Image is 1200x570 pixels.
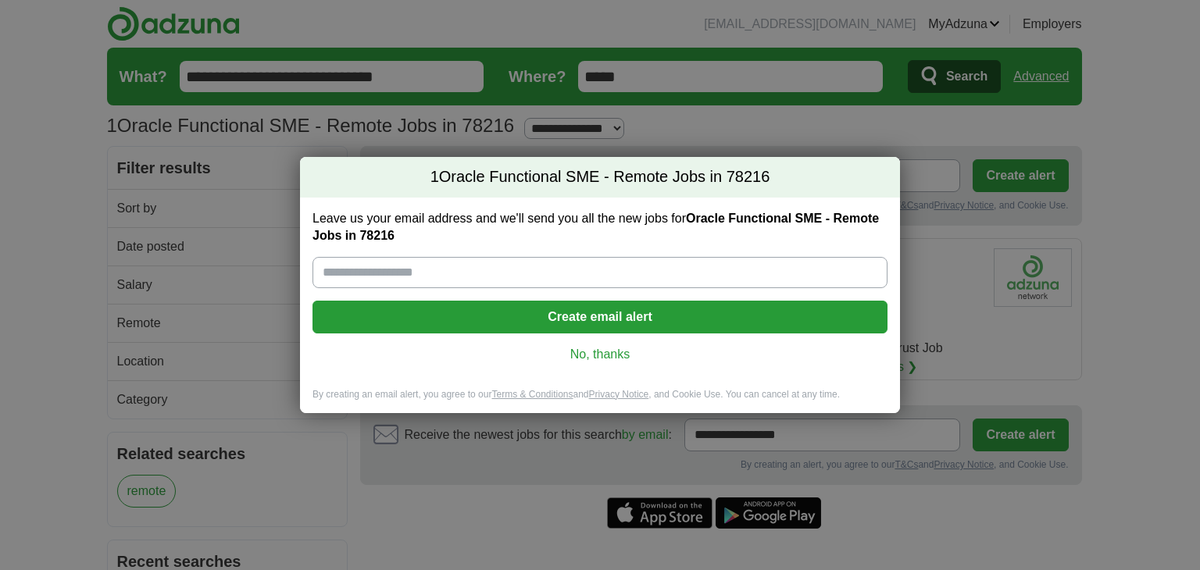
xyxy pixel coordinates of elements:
[312,210,887,244] label: Leave us your email address and we'll send you all the new jobs for
[491,389,573,400] a: Terms & Conditions
[312,301,887,333] button: Create email alert
[300,157,900,198] h2: Oracle Functional SME - Remote Jobs in 78216
[589,389,649,400] a: Privacy Notice
[430,166,439,188] span: 1
[325,346,875,363] a: No, thanks
[300,388,900,414] div: By creating an email alert, you agree to our and , and Cookie Use. You can cancel at any time.
[312,212,879,242] strong: Oracle Functional SME - Remote Jobs in 78216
